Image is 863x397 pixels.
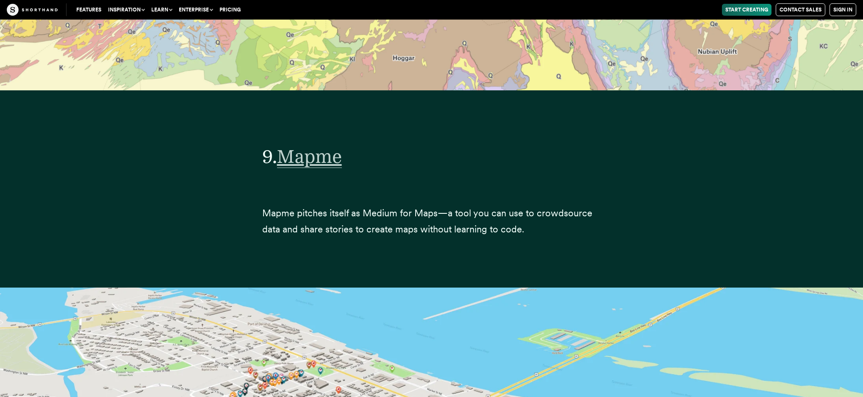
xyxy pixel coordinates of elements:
a: Sign in [830,3,856,16]
button: Learn [148,4,175,16]
button: Enterprise [175,4,216,16]
a: Start Creating [722,4,771,16]
a: Pricing [216,4,244,16]
span: Mapme [277,145,342,168]
a: Mapme [277,145,342,168]
span: Mapme pitches itself as Medium for Maps—a tool you can use to crowdsource data and share stories ... [262,207,592,234]
img: The Craft [7,4,58,16]
button: Inspiration [105,4,148,16]
a: Contact Sales [776,3,825,16]
span: 9. [262,145,277,168]
a: Features [73,4,105,16]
